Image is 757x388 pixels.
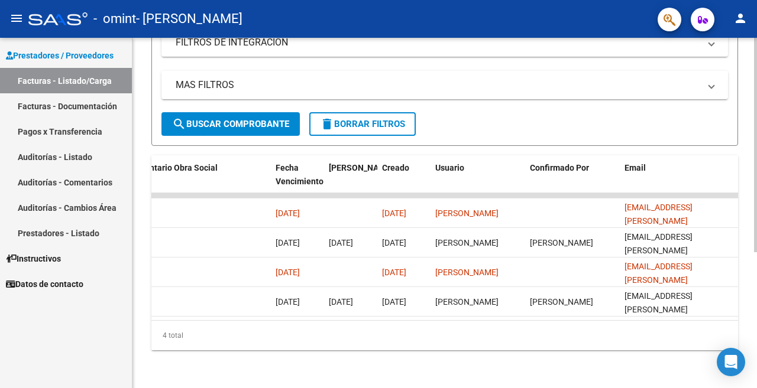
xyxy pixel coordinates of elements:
mat-icon: person [733,11,748,25]
span: Borrar Filtros [320,119,405,129]
span: [DATE] [382,238,406,247]
mat-expansion-panel-header: FILTROS DE INTEGRACION [161,28,728,57]
span: - [PERSON_NAME] [136,6,242,32]
span: [PERSON_NAME] [329,163,393,172]
span: Instructivos [6,252,61,265]
span: [DATE] [276,297,300,307]
span: [EMAIL_ADDRESS][PERSON_NAME][DOMAIN_NAME] [625,232,693,269]
mat-icon: menu [9,11,24,25]
button: Borrar Filtros [309,112,416,136]
span: [PERSON_NAME] [435,238,499,247]
span: Confirmado Por [530,163,589,172]
span: [DATE] [276,268,300,277]
span: - omint [93,6,136,32]
span: [PERSON_NAME] [435,208,499,218]
datatable-header-cell: Confirmado Por [525,155,620,207]
span: Comentario Obra Social [128,163,218,172]
span: [DATE] [382,297,406,307]
datatable-header-cell: Creado [377,155,431,207]
span: [PERSON_NAME] [435,297,499,307]
span: [EMAIL_ADDRESS][PERSON_NAME][DOMAIN_NAME] [625,291,693,328]
span: [EMAIL_ADDRESS][PERSON_NAME][DOMAIN_NAME] [625,203,693,239]
span: [DATE] [276,208,300,218]
div: Open Intercom Messenger [717,348,745,376]
datatable-header-cell: Fecha Confimado [324,155,377,207]
span: [DATE] [329,297,353,307]
span: [DATE] [329,238,353,247]
div: 4 total [151,321,738,350]
span: Usuario [435,163,464,172]
button: Buscar Comprobante [161,112,300,136]
span: Datos de contacto [6,278,83,291]
datatable-header-cell: Comentario Obra Social [123,155,271,207]
span: [DATE] [276,238,300,247]
mat-panel-title: FILTROS DE INTEGRACION [176,36,700,49]
span: [DATE] [382,268,406,277]
span: Fecha Vencimiento [276,163,323,186]
span: [DATE] [382,208,406,218]
mat-panel-title: MAS FILTROS [176,79,700,92]
datatable-header-cell: Usuario [431,155,525,207]
datatable-header-cell: Email [620,155,738,207]
span: [PERSON_NAME] [530,297,593,307]
span: Prestadores / Proveedores [6,49,114,62]
mat-expansion-panel-header: MAS FILTROS [161,71,728,99]
span: [EMAIL_ADDRESS][PERSON_NAME][DOMAIN_NAME] [625,262,693,298]
span: Creado [382,163,409,172]
mat-icon: delete [320,117,334,131]
span: Buscar Comprobante [172,119,289,129]
span: Email [625,163,646,172]
span: [PERSON_NAME] [530,238,593,247]
datatable-header-cell: Fecha Vencimiento [271,155,324,207]
mat-icon: search [172,117,186,131]
span: [PERSON_NAME] [435,268,499,277]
